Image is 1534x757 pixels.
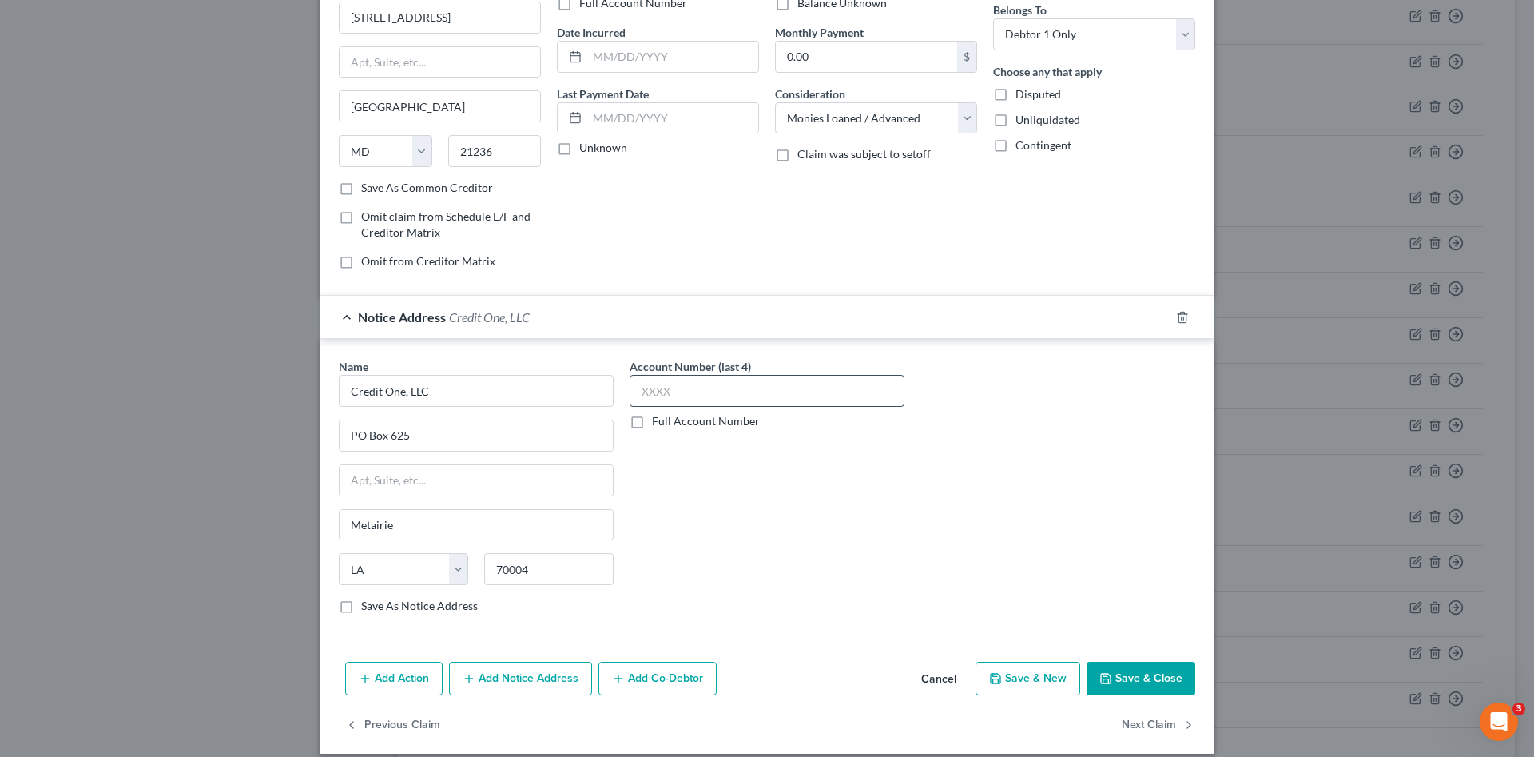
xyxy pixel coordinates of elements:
span: Contingent [1015,138,1071,152]
input: Apt, Suite, etc... [340,47,540,78]
span: Disputed [1015,87,1061,101]
label: Save As Common Creditor [361,180,493,196]
input: Search by name... [339,375,614,407]
label: Last Payment Date [557,86,649,102]
label: Choose any that apply [993,63,1102,80]
input: 0.00 [776,42,957,72]
button: Add Action [345,662,443,695]
span: Credit One, LLC [449,309,530,325]
span: Belongs To [993,3,1047,17]
input: Enter city... [340,510,613,540]
input: Enter address... [340,2,540,33]
label: Account Number (last 4) [630,358,751,375]
iframe: Intercom live chat [1480,703,1518,741]
input: XXXX [630,375,904,407]
button: Add Notice Address [449,662,592,695]
button: Save & Close [1087,662,1195,695]
span: Omit claim from Schedule E/F and Creditor Matrix [361,209,531,239]
label: Unknown [579,140,627,156]
input: MM/DD/YYYY [587,42,758,72]
button: Add Co-Debtor [598,662,717,695]
label: Monthly Payment [775,24,864,41]
span: Name [339,360,368,373]
button: Cancel [908,663,969,695]
input: Enter city... [340,91,540,122]
span: 3 [1512,703,1525,715]
button: Next Claim [1122,708,1195,742]
span: Claim was subject to setoff [797,147,931,161]
label: Save As Notice Address [361,598,478,614]
input: Enter zip.. [484,553,614,585]
input: Enter zip... [448,135,542,167]
span: Notice Address [358,309,446,325]
input: Enter address... [340,420,613,451]
span: Omit from Creditor Matrix [361,254,495,268]
button: Save & New [976,662,1080,695]
button: Previous Claim [345,708,440,742]
label: Date Incurred [557,24,626,41]
label: Consideration [775,86,845,102]
span: Unliquidated [1015,113,1080,126]
label: Full Account Number [652,413,760,429]
div: $ [957,42,976,72]
input: MM/DD/YYYY [587,103,758,133]
input: Apt, Suite, etc... [340,465,613,496]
